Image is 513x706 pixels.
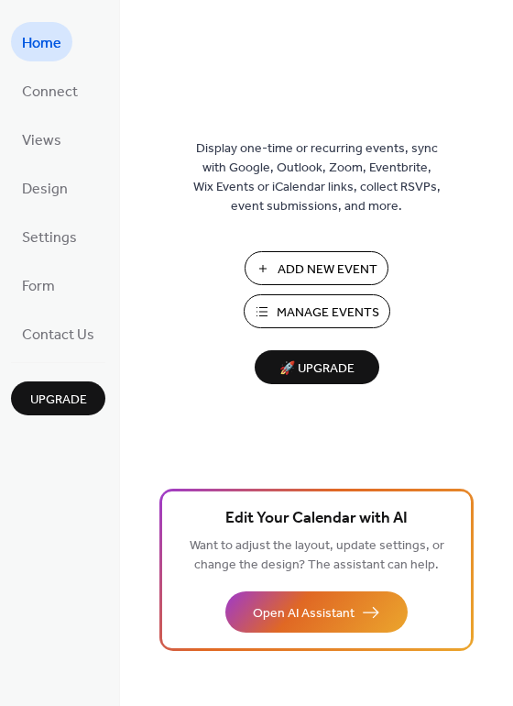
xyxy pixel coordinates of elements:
[244,294,390,328] button: Manage Events
[11,314,105,353] a: Contact Us
[11,22,72,61] a: Home
[190,534,444,578] span: Want to adjust the layout, update settings, or change the design? The assistant can help.
[11,71,89,110] a: Connect
[22,29,61,58] span: Home
[278,260,377,280] span: Add New Event
[22,224,77,252] span: Settings
[22,321,94,349] span: Contact Us
[11,265,66,304] a: Form
[255,350,379,384] button: 🚀 Upgrade
[11,168,79,207] a: Design
[22,272,55,301] span: Form
[277,303,379,323] span: Manage Events
[22,175,68,204] span: Design
[253,604,355,623] span: Open AI Assistant
[22,78,78,106] span: Connect
[225,506,408,532] span: Edit Your Calendar with AI
[11,381,105,415] button: Upgrade
[245,251,388,285] button: Add New Event
[266,357,368,381] span: 🚀 Upgrade
[22,127,61,155] span: Views
[225,591,408,633] button: Open AI Assistant
[30,391,87,410] span: Upgrade
[11,216,88,256] a: Settings
[11,119,72,159] a: Views
[193,139,441,216] span: Display one-time or recurring events, sync with Google, Outlook, Zoom, Eventbrite, Wix Events or ...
